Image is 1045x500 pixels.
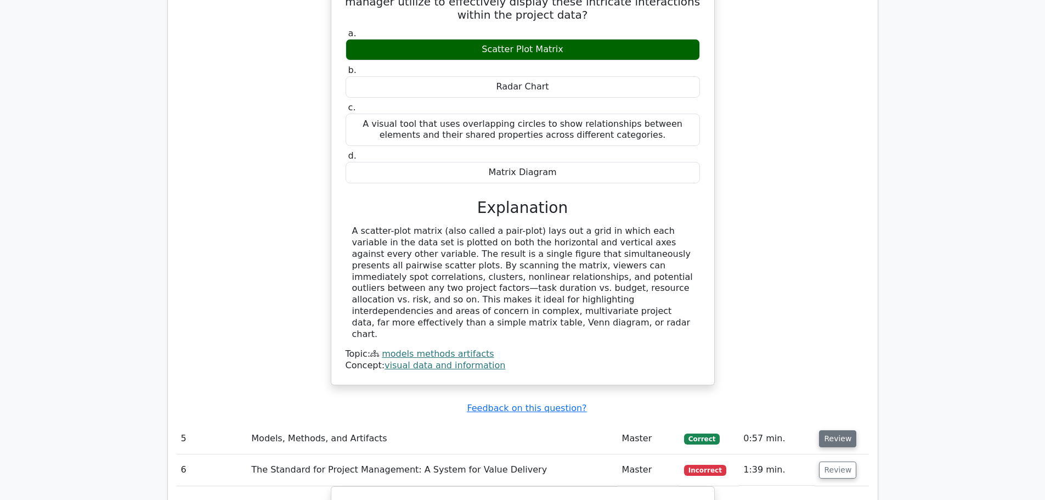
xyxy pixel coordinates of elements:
[177,454,247,486] td: 6
[247,454,617,486] td: The Standard for Project Management: A System for Value Delivery
[346,76,700,98] div: Radar Chart
[346,114,700,147] div: A visual tool that uses overlapping circles to show relationships between elements and their shar...
[684,465,726,476] span: Incorrect
[739,423,815,454] td: 0:57 min.
[467,403,586,413] a: Feedback on this question?
[819,430,856,447] button: Review
[385,360,505,370] a: visual data and information
[346,360,700,372] div: Concept:
[348,150,357,161] span: d.
[382,349,494,359] a: models methods artifacts
[739,454,815,486] td: 1:39 min.
[346,349,700,360] div: Topic:
[618,454,680,486] td: Master
[348,65,357,75] span: b.
[348,102,356,113] span: c.
[348,28,357,38] span: a.
[177,423,247,454] td: 5
[352,226,693,340] div: A scatter-plot matrix (also called a pair-plot) lays out a grid in which each variable in the dat...
[819,462,856,479] button: Review
[346,162,700,183] div: Matrix Diagram
[618,423,680,454] td: Master
[352,199,693,217] h3: Explanation
[247,423,617,454] td: Models, Methods, and Artifacts
[684,434,720,445] span: Correct
[346,39,700,60] div: Scatter Plot Matrix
